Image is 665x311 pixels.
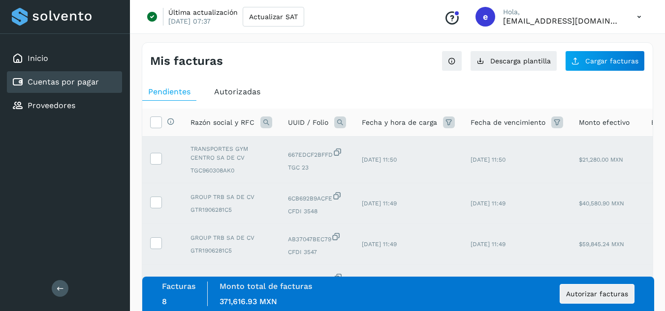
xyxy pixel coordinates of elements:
[190,246,272,255] span: GTR1906281C5
[168,17,211,26] p: [DATE] 07:37
[162,282,195,291] label: Facturas
[503,8,621,16] p: Hola,
[490,57,551,64] span: Descarga plantilla
[288,147,346,159] span: 667EDCF2BFFD
[7,95,122,116] div: Proveedores
[288,273,346,284] span: 64DBEBAD6248
[362,200,397,207] span: [DATE] 11:49
[190,274,272,283] span: GROUP TRB SA DE CV
[220,282,312,291] label: Monto total de facturas
[190,233,272,242] span: GROUP TRB SA DE CV
[288,248,346,256] span: CFDI 3547
[243,7,304,27] button: Actualizar SAT
[471,241,506,248] span: [DATE] 11:49
[28,101,75,110] a: Proveedores
[579,156,623,163] span: $21,280.00 MXN
[560,284,634,304] button: Autorizar facturas
[471,156,506,163] span: [DATE] 11:50
[503,16,621,26] p: eestrada@grupo-gmx.com
[288,232,346,244] span: AB37047BEC79
[288,163,346,172] span: TGC 23
[579,200,624,207] span: $40,580.90 MXN
[579,241,624,248] span: $59,845.24 MXN
[190,144,272,162] span: TRANSPORTES GYM CENTRO SA DE CV
[190,117,254,128] span: Razón social y RFC
[362,117,437,128] span: Fecha y hora de carga
[28,54,48,63] a: Inicio
[565,51,645,71] button: Cargar facturas
[148,87,190,96] span: Pendientes
[28,77,99,86] a: Cuentas por pagar
[362,241,397,248] span: [DATE] 11:49
[288,117,328,128] span: UUID / Folio
[162,297,167,306] span: 8
[470,51,557,71] button: Descarga plantilla
[214,87,260,96] span: Autorizadas
[190,193,272,201] span: GROUP TRB SA DE CV
[7,48,122,69] div: Inicio
[150,54,223,68] h4: Mis facturas
[585,57,638,64] span: Cargar facturas
[249,13,298,20] span: Actualizar SAT
[566,290,628,297] span: Autorizar facturas
[471,200,506,207] span: [DATE] 11:49
[190,166,272,175] span: TGC960308AK0
[288,207,346,216] span: CFDI 3548
[168,8,238,17] p: Última actualización
[190,205,272,214] span: GTR1906281C5
[362,156,397,163] span: [DATE] 11:50
[471,117,545,128] span: Fecha de vencimiento
[579,117,630,128] span: Monto efectivo
[220,297,277,306] span: 371,616.93 MXN
[288,191,346,203] span: 6CB692B9ACFE
[7,71,122,93] div: Cuentas por pagar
